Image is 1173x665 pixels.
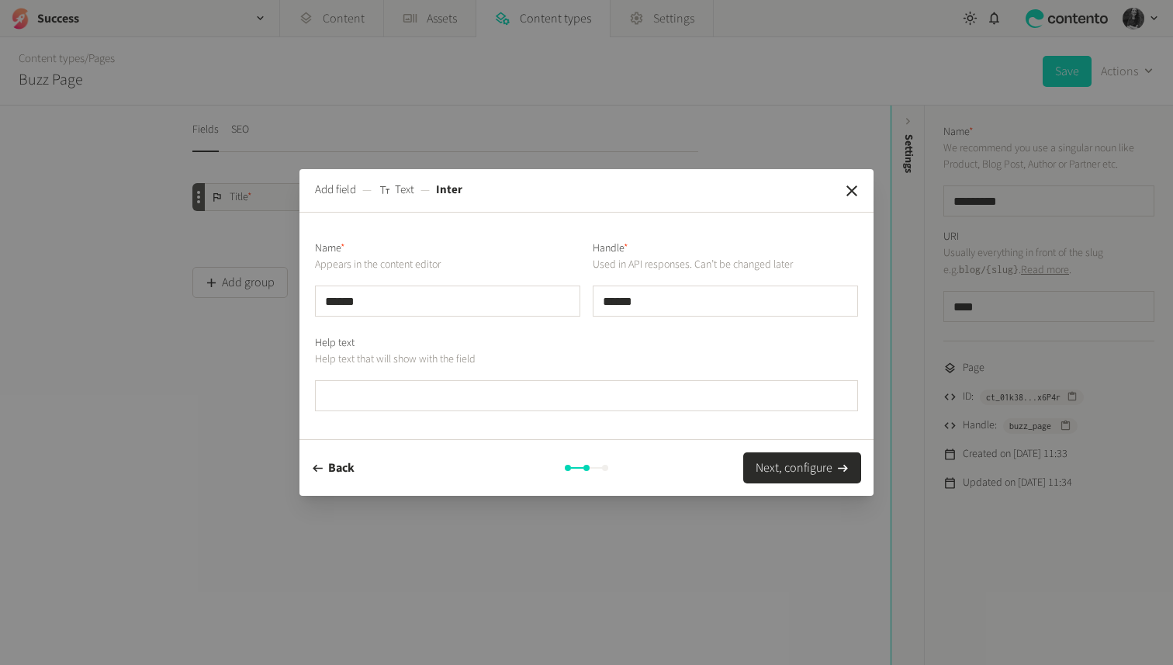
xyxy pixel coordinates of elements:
[362,182,372,199] span: ―
[593,257,858,273] p: Used in API responses. Can’t be changed later
[743,452,861,483] button: Next, configure
[315,257,580,273] p: Appears in the content editor
[395,182,414,199] span: Text
[593,241,628,257] label: Handle
[315,182,356,199] span: Add field
[420,182,430,199] span: ―
[312,452,355,483] button: Back
[436,182,462,199] span: Inter
[315,335,355,352] label: Help text
[315,241,345,257] label: Name
[315,352,858,368] p: Help text that will show with the field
